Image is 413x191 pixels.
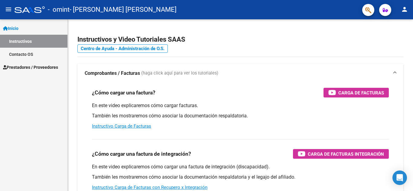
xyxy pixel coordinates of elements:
p: En este video explicaremos cómo cargar una factura de integración (discapacidad). [92,164,389,170]
mat-expansion-panel-header: Comprobantes / Facturas (haga click aquí para ver los tutoriales) [77,64,403,83]
span: Prestadores / Proveedores [3,64,58,71]
a: Instructivo Carga de Facturas con Recupero x Integración [92,185,207,190]
p: En este video explicaremos cómo cargar facturas. [92,102,389,109]
span: Inicio [3,25,18,32]
span: - omint [48,3,70,16]
mat-icon: menu [5,6,12,13]
span: Carga de Facturas Integración [308,150,384,158]
mat-icon: person [401,6,408,13]
span: (haga click aquí para ver los tutoriales) [141,70,218,77]
p: También les mostraremos cómo asociar la documentación respaldatoria y el legajo del afiliado. [92,174,389,180]
a: Instructivo Carga de Facturas [92,123,151,129]
a: Centro de Ayuda - Administración de O.S. [77,44,168,53]
p: También les mostraremos cómo asociar la documentación respaldatoria. [92,113,389,119]
span: Carga de Facturas [338,89,384,97]
h3: ¿Cómo cargar una factura? [92,88,155,97]
strong: Comprobantes / Facturas [85,70,140,77]
span: - [PERSON_NAME] [PERSON_NAME] [70,3,177,16]
div: Open Intercom Messenger [392,170,407,185]
button: Carga de Facturas Integración [293,149,389,159]
h3: ¿Cómo cargar una factura de integración? [92,150,191,158]
button: Carga de Facturas [324,88,389,97]
h2: Instructivos y Video Tutoriales SAAS [77,34,403,45]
